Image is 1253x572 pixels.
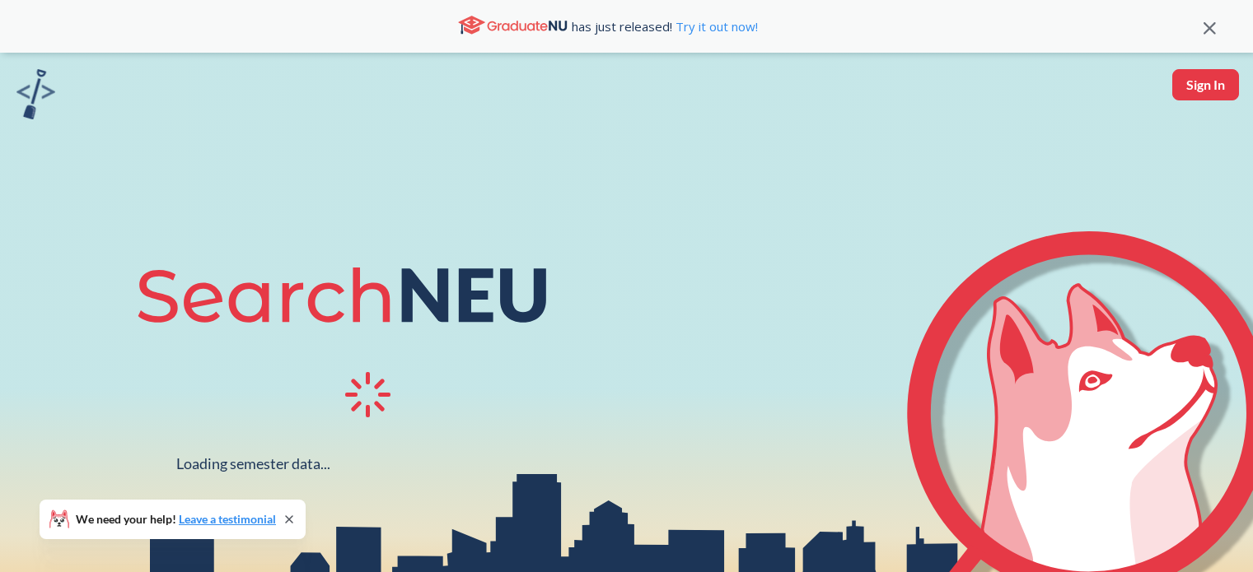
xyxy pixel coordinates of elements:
[572,17,758,35] span: has just released!
[76,514,276,525] span: We need your help!
[179,512,276,526] a: Leave a testimonial
[176,454,330,473] div: Loading semester data...
[16,69,55,124] a: sandbox logo
[16,69,55,119] img: sandbox logo
[672,18,758,35] a: Try it out now!
[1172,69,1239,100] button: Sign In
